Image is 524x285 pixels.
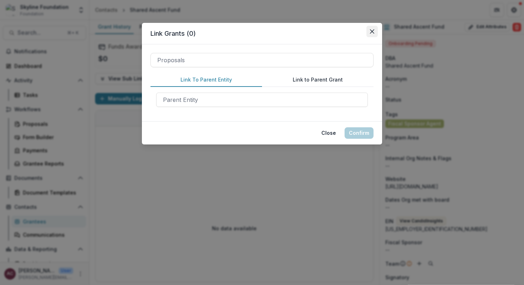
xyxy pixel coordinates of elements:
button: Confirm [345,127,374,139]
button: Link to Parent Grant [262,73,374,87]
button: Link To Parent Entity [150,73,262,87]
button: Close [317,127,340,139]
button: Close [366,26,378,37]
header: Link Grants ( 0 ) [142,23,382,44]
